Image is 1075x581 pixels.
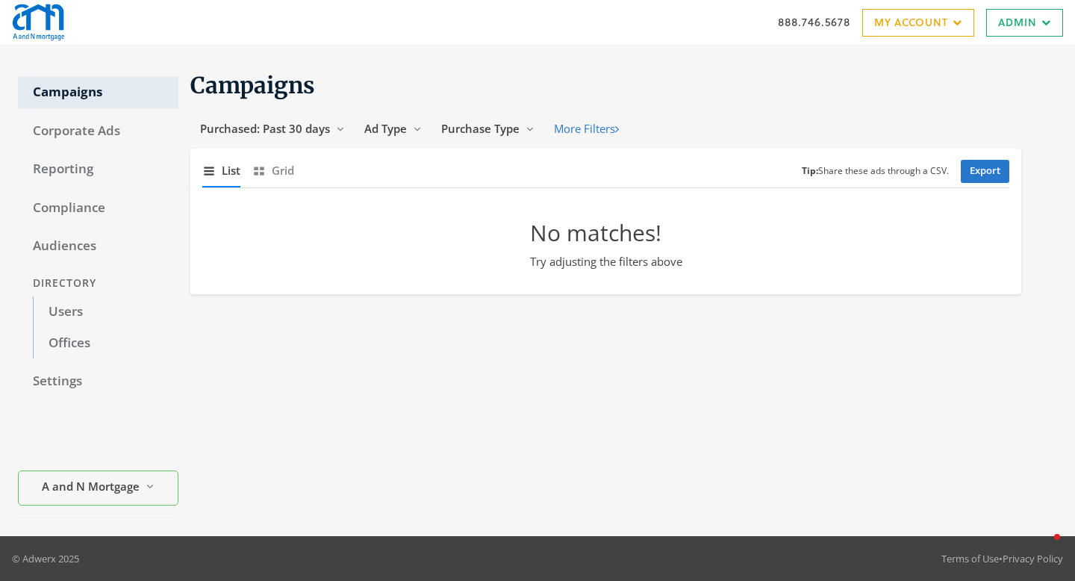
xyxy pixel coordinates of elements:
[941,552,999,565] a: Terms of Use
[18,231,178,262] a: Audiences
[18,366,178,397] a: Settings
[530,218,682,247] h2: No matches!
[530,253,682,270] p: Try adjusting the filters above
[42,478,140,495] span: A and N Mortgage
[802,164,818,177] b: Tip:
[33,296,178,328] a: Users
[18,193,178,224] a: Compliance
[252,155,294,187] button: Grid
[355,115,431,143] button: Ad Type
[202,155,240,187] button: List
[1003,552,1063,565] a: Privacy Policy
[1024,530,1060,566] iframe: Intercom live chat
[18,77,178,108] a: Campaigns
[18,116,178,147] a: Corporate Ads
[272,162,294,179] span: Grid
[802,164,949,178] small: Share these ads through a CSV.
[18,470,178,506] button: A and N Mortgage
[190,115,355,143] button: Purchased: Past 30 days
[12,4,65,41] img: Adwerx
[33,328,178,359] a: Offices
[778,14,850,30] a: 888.746.5678
[18,154,178,185] a: Reporting
[431,115,544,143] button: Purchase Type
[190,71,315,99] span: Campaigns
[12,551,79,566] p: © Adwerx 2025
[986,9,1063,37] a: Admin
[18,270,178,297] div: Directory
[441,121,520,136] span: Purchase Type
[961,160,1009,183] a: Export
[544,115,629,143] button: More Filters
[364,121,407,136] span: Ad Type
[222,162,240,179] span: List
[862,9,974,37] a: My Account
[200,121,330,136] span: Purchased: Past 30 days
[941,551,1063,566] div: •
